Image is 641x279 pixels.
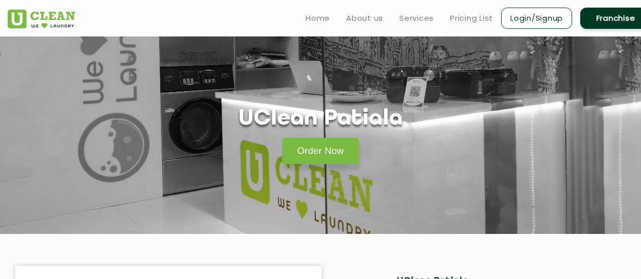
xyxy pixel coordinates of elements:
a: Login/Signup [501,8,572,29]
img: UClean Laundry and Dry Cleaning [8,10,75,28]
a: Home [306,12,330,24]
a: Order Now [282,138,359,164]
h1: UClean Patiala [239,106,403,132]
a: Pricing List [450,12,493,24]
a: Services [399,12,434,24]
a: About us [346,12,383,24]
